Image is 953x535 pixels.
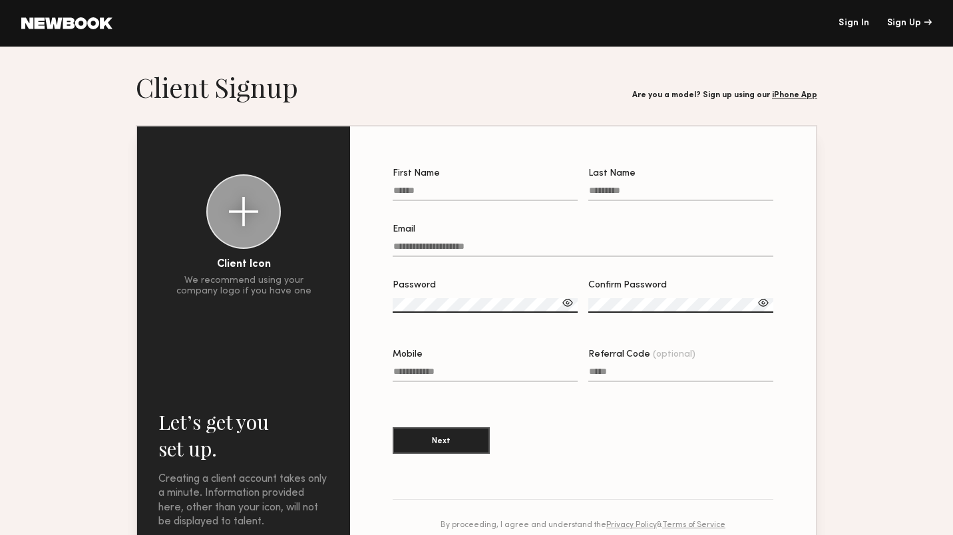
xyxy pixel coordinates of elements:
[393,281,578,290] div: Password
[653,350,695,359] span: (optional)
[176,275,311,297] div: We recommend using your company logo if you have one
[887,19,932,28] div: Sign Up
[772,91,817,99] a: iPhone App
[393,427,490,454] button: Next
[588,281,773,290] div: Confirm Password
[632,91,817,100] div: Are you a model? Sign up using our
[158,409,329,462] h2: Let’s get you set up.
[393,169,578,178] div: First Name
[136,71,298,104] h1: Client Signup
[662,521,725,529] a: Terms of Service
[393,186,578,201] input: First Name
[217,260,271,270] div: Client Icon
[588,186,773,201] input: Last Name
[606,521,657,529] a: Privacy Policy
[393,350,578,359] div: Mobile
[588,350,773,359] div: Referral Code
[393,367,578,382] input: Mobile
[588,298,773,313] input: Confirm Password
[158,472,329,530] div: Creating a client account takes only a minute. Information provided here, other than your icon, w...
[588,169,773,178] div: Last Name
[393,521,773,530] div: By proceeding, I agree and understand the &
[588,367,773,382] input: Referral Code(optional)
[393,225,773,234] div: Email
[839,19,869,28] a: Sign In
[393,298,578,313] input: Password
[393,242,773,257] input: Email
